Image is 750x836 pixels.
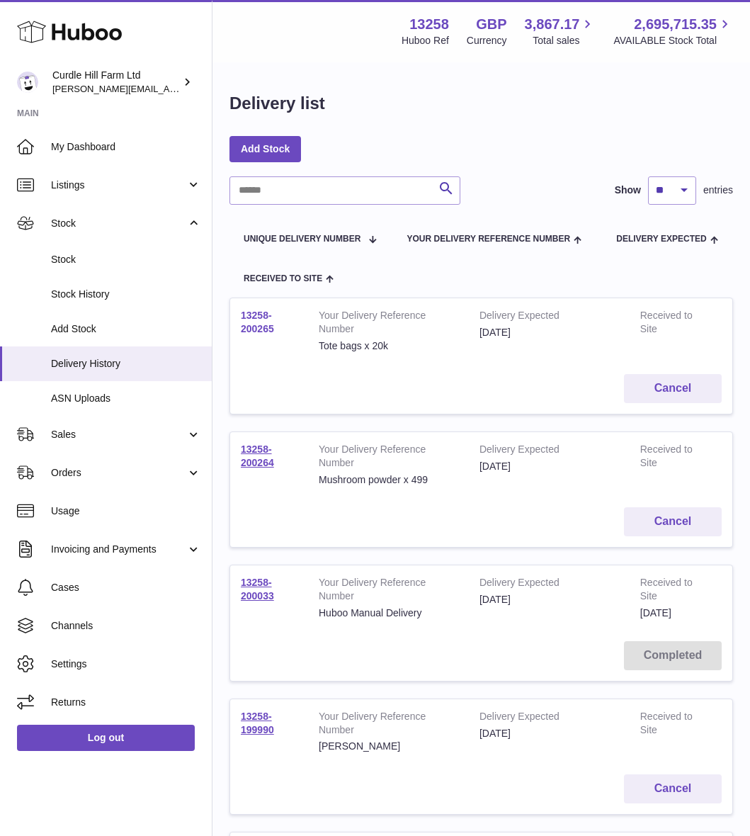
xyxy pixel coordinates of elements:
div: [DATE] [479,593,619,606]
div: Currency [467,34,507,47]
span: 2,695,715.35 [634,15,717,34]
a: 13258-200265 [241,310,274,334]
h1: Delivery list [229,92,325,115]
div: [DATE] [479,326,619,339]
strong: Your Delivery Reference Number [319,443,458,473]
span: Received to Site [244,274,322,283]
strong: Your Delivery Reference Number [319,576,458,606]
span: AVAILABLE Stock Total [613,34,733,47]
a: 2,695,715.35 AVAILABLE Stock Total [613,15,733,47]
span: Stock [51,217,186,230]
button: Cancel [624,374,722,403]
span: 3,867.17 [525,15,580,34]
strong: Received to Site [640,710,710,740]
span: Stock [51,253,201,266]
span: Invoicing and Payments [51,543,186,556]
span: Total sales [533,34,596,47]
label: Show [615,183,641,197]
a: Add Stock [229,136,301,162]
span: ASN Uploads [51,392,201,405]
span: Unique Delivery Number [244,235,360,244]
a: 3,867.17 Total sales [525,15,596,47]
strong: Delivery Expected [479,443,619,460]
span: Add Stock [51,322,201,336]
strong: Received to Site [640,576,710,606]
span: [DATE] [640,607,671,618]
div: [DATE] [479,460,619,473]
span: Returns [51,696,201,709]
span: entries [703,183,733,197]
span: Delivery Expected [616,235,706,244]
span: Your Delivery Reference Number [407,235,570,244]
img: miranda@diddlysquatfarmshop.com [17,72,38,93]
strong: Your Delivery Reference Number [319,309,458,339]
a: 13258-200033 [241,577,274,601]
span: Sales [51,428,186,441]
a: 13258-200264 [241,444,274,468]
button: Cancel [624,774,722,803]
strong: Received to Site [640,443,710,473]
button: Cancel [624,507,722,536]
strong: Delivery Expected [479,309,619,326]
div: Tote bags x 20k [319,339,458,353]
span: Usage [51,504,201,518]
strong: Delivery Expected [479,576,619,593]
div: Huboo Ref [402,34,449,47]
strong: GBP [476,15,506,34]
span: Settings [51,657,201,671]
strong: Delivery Expected [479,710,619,727]
strong: 13258 [409,15,449,34]
span: Delivery History [51,357,201,371]
span: Orders [51,466,186,480]
a: Log out [17,725,195,750]
span: Stock History [51,288,201,301]
strong: Your Delivery Reference Number [319,710,458,740]
span: Cases [51,581,201,594]
strong: Received to Site [640,309,710,339]
span: Channels [51,619,201,633]
a: 13258-199990 [241,711,274,735]
div: [DATE] [479,727,619,740]
span: My Dashboard [51,140,201,154]
span: [PERSON_NAME][EMAIL_ADDRESS][DOMAIN_NAME] [52,83,284,94]
div: Huboo Manual Delivery [319,606,458,620]
div: Mushroom powder x 499 [319,473,458,487]
div: Curdle Hill Farm Ltd [52,69,180,96]
div: [PERSON_NAME] [319,740,458,753]
span: Listings [51,179,186,192]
